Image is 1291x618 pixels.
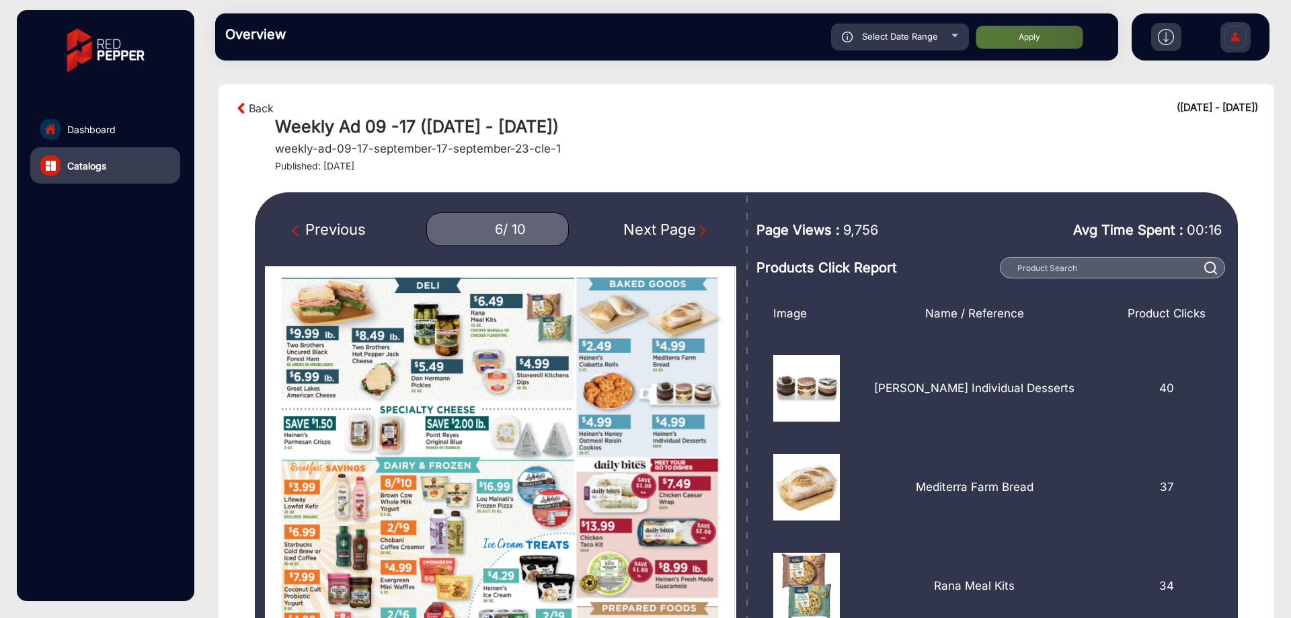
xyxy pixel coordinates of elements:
div: ([DATE] - [DATE]) [1177,100,1258,116]
div: Previous [292,219,366,241]
a: Dashboard [30,111,180,147]
span: Select Date Range [862,31,938,42]
img: arrow-left-1.svg [235,100,249,116]
img: h2download.svg [1158,29,1174,45]
h4: Published: [DATE] [275,161,1258,172]
img: Previous Page [292,224,305,237]
img: Sign%20Up.svg [1221,15,1249,63]
h3: Products Click Report [756,260,994,276]
div: Image [763,305,840,323]
img: 1757413801000188000_20250917.jpg [773,454,840,520]
img: home [44,123,56,135]
div: Next Page [623,219,709,241]
p: Mediterra Farm Bread [916,479,1033,496]
a: Back [249,100,274,116]
p: Rana Meal Kits [934,578,1015,595]
img: Next Page [696,224,709,237]
img: 1757413974000188558_20250917.jpg [773,355,840,422]
span: Page Views : [756,220,840,240]
span: 9,756 [843,220,878,240]
span: 00:16 [1187,222,1222,238]
div: / 10 [503,221,526,238]
p: [PERSON_NAME] Individual Desserts [874,380,1074,397]
img: vmg-logo [57,17,154,84]
div: Product Clicks [1109,305,1224,323]
h1: Weekly Ad 09 -17 ([DATE] - [DATE]) [275,116,1258,137]
div: 40 [1109,355,1224,422]
span: Avg Time Spent : [1073,220,1183,240]
span: Catalogs [67,159,106,173]
div: 37 [1109,454,1224,520]
div: Name / Reference [840,305,1109,323]
img: prodSearch%20_white.svg [1204,262,1218,274]
input: Product Search [1000,257,1225,278]
img: icon [842,32,853,42]
img: catalog [46,161,56,171]
button: Apply [976,26,1083,49]
h3: Overview [225,26,414,42]
a: Catalogs [30,147,180,184]
h5: weekly-ad-09-17-september-17-september-23-cle-1 [275,142,561,155]
span: Dashboard [67,122,116,137]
